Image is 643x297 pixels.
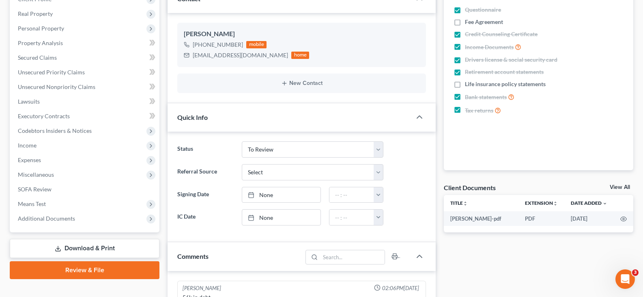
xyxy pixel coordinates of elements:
button: New Contact [184,80,419,87]
td: PDF [518,211,564,226]
a: Download & Print [10,239,159,258]
a: None [242,210,320,225]
span: Retirement account statements [465,68,544,76]
span: 3 [632,269,639,276]
span: Comments [177,252,209,260]
span: Secured Claims [18,54,57,61]
span: Means Test [18,200,46,207]
a: Property Analysis [11,36,159,50]
div: home [291,52,309,59]
a: Unsecured Nonpriority Claims [11,80,159,94]
label: Status [173,141,237,158]
span: Codebtors Insiders & Notices [18,127,92,134]
a: SOFA Review [11,182,159,197]
div: [PHONE_NUMBER] [193,41,243,49]
a: Unsecured Priority Claims [11,65,159,80]
span: Personal Property [18,25,64,32]
a: Extensionunfold_more [525,200,558,206]
span: Executory Contracts [18,113,70,119]
span: Real Property [18,10,53,17]
input: -- : -- [329,187,374,203]
input: Search... [320,250,385,264]
div: mobile [246,41,267,48]
span: Questionnaire [465,6,501,14]
span: Bank statements [465,93,507,101]
span: Quick Info [177,113,208,121]
label: Referral Source [173,164,237,180]
label: Signing Date [173,187,237,203]
a: Secured Claims [11,50,159,65]
span: 02:06PM[DATE] [382,284,419,292]
div: [PERSON_NAME] [183,284,221,292]
span: Miscellaneous [18,171,54,178]
div: [EMAIL_ADDRESS][DOMAIN_NAME] [193,51,288,59]
span: Expenses [18,156,41,163]
span: Life insurance policy statements [465,80,546,88]
i: unfold_more [463,201,468,206]
td: [PERSON_NAME]-pdf [444,211,518,226]
span: Tax returns [465,106,493,115]
span: Drivers license & social security card [465,56,557,64]
i: expand_more [602,201,607,206]
td: [DATE] [564,211,614,226]
span: Unsecured Nonpriority Claims [18,83,95,90]
span: Income Documents [465,43,514,51]
span: Lawsuits [18,98,40,105]
iframe: Intercom live chat [615,269,635,289]
a: None [242,187,320,203]
a: View All [610,184,630,190]
span: Unsecured Priority Claims [18,69,85,76]
span: Fee Agreement [465,18,503,26]
div: [PERSON_NAME] [184,29,419,39]
input: -- : -- [329,210,374,225]
label: IC Date [173,209,237,225]
a: Executory Contracts [11,109,159,124]
a: Review & File [10,261,159,279]
span: Income [18,142,37,149]
a: Date Added expand_more [571,200,607,206]
span: Credit Counseling Certificate [465,30,538,38]
span: Additional Documents [18,215,75,222]
i: unfold_more [553,201,558,206]
a: Lawsuits [11,94,159,109]
a: Titleunfold_more [450,200,468,206]
div: Client Documents [444,183,496,192]
span: Property Analysis [18,39,63,46]
span: SOFA Review [18,186,52,193]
